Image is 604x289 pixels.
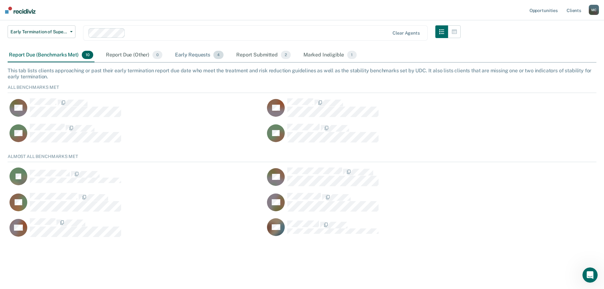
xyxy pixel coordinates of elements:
div: CaseloadOpportunityCell-253638 [8,98,265,123]
div: Report Due (Other)0 [105,48,164,62]
span: 2 [281,51,291,59]
div: CaseloadOpportunityCell-261810 [265,218,523,243]
iframe: Intercom live chat [582,267,598,283]
div: All Benchmarks Met [8,85,596,93]
div: Almost All Benchmarks Met [8,154,596,162]
div: Marked Ineligible1 [302,48,358,62]
div: CaseloadOpportunityCell-184387 [8,123,265,149]
div: CaseloadOpportunityCell-231647 [265,123,523,149]
div: CaseloadOpportunityCell-257881 [265,98,523,123]
button: MC [589,5,599,15]
span: 0 [153,51,162,59]
img: Recidiviz [5,7,36,14]
div: M C [589,5,599,15]
span: 4 [213,51,224,59]
div: Early Requests4 [174,48,225,62]
div: Clear agents [393,30,419,36]
span: Early Termination of Supervision [10,29,68,35]
span: 10 [82,51,93,59]
div: CaseloadOpportunityCell-260929 [8,193,265,218]
div: Report Submitted2 [235,48,292,62]
button: Early Termination of Supervision [8,25,75,38]
div: Report Due (Benchmarks Met)10 [8,48,94,62]
div: CaseloadOpportunityCell-193852 [8,167,265,193]
div: CaseloadOpportunityCell-248530 [265,167,523,193]
span: 1 [347,51,356,59]
div: This tab lists clients approaching or past their early termination report due date who meet the t... [8,68,596,80]
div: CaseloadOpportunityCell-256651 [265,193,523,218]
div: CaseloadOpportunityCell-255013 [8,218,265,243]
